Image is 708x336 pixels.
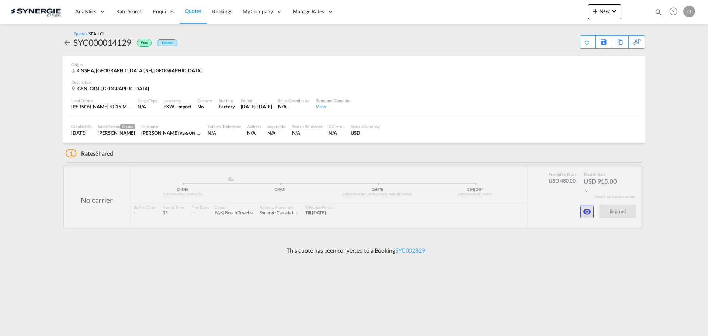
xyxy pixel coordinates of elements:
[583,207,591,216] md-icon: icon-eye
[591,8,618,14] span: New
[66,149,113,157] div: Shared
[178,130,209,136] span: [PERSON_NAME]
[185,8,201,14] span: Quotes
[580,205,594,218] button: icon-eye
[316,103,351,110] div: View
[141,124,202,129] div: Customer
[71,129,92,136] div: 18 Aug 2025
[683,6,695,17] div: O
[219,103,235,110] div: Factory Stuffing
[74,31,105,37] div: Quotes /SEA-LCL
[98,129,135,136] div: Rosa Ho
[243,8,273,15] span: My Company
[212,8,232,14] span: Bookings
[278,103,309,110] div: N/A
[655,8,663,16] md-icon: icon-magnify
[267,129,286,136] div: N/A
[197,98,213,103] div: Customs
[71,103,132,110] div: [PERSON_NAME] : 0.35 MT | Volumetric Wt : 2.00 CBM | Chargeable Wt : 2.00 W/M
[278,98,309,103] div: Sales Coordinator
[98,124,135,129] div: Sales Person
[174,103,191,110] div: - import
[71,62,637,67] div: Origin
[208,124,241,129] div: External Reference
[141,129,202,136] div: Nathalie Tremblay
[583,38,591,46] md-icon: icon-refresh
[241,103,273,110] div: 31 Aug 2025
[208,129,241,136] div: N/A
[293,8,324,15] span: Manage Rates
[81,150,96,157] span: Rates
[73,37,131,48] div: SYC000014129
[120,124,135,129] span: Creator
[283,246,425,254] p: This quote has been converted to a Booking
[163,103,174,110] div: EXW
[267,124,286,129] div: Inquiry No.
[247,124,261,129] div: Address
[71,67,204,74] div: CNSHA, Shanghai, SH, Europe
[71,85,151,92] div: G8N, G8N, Canada
[66,149,76,157] span: 1
[351,129,380,136] div: USD
[138,98,157,103] div: Cargo Type
[197,103,213,110] div: No
[131,37,153,48] div: Won
[163,98,191,103] div: Incoterms
[89,31,104,36] span: SEA-LCL
[241,98,273,103] div: Period
[292,124,323,129] div: Search Reference
[329,124,345,129] div: CC Email
[63,37,73,48] div: icon-arrow-left
[655,8,663,19] div: icon-magnify
[219,98,235,103] div: Stuffing
[591,7,600,15] md-icon: icon-plus 400-fg
[71,124,92,129] div: Created On
[292,129,323,136] div: N/A
[329,129,345,136] div: N/A
[141,41,150,48] span: Won
[71,79,637,85] div: Destination
[157,39,177,46] div: Default
[138,103,157,110] div: N/A
[316,98,351,103] div: Terms and Condition
[610,7,618,15] md-icon: icon-chevron-down
[247,129,261,136] div: N/A
[667,5,683,18] div: Help
[11,3,61,20] img: 1f56c880d42311ef80fc7dca854c8e59.png
[584,36,591,45] div: Quote PDF is not available at this time
[77,67,202,73] span: CNSHA, [GEOGRAPHIC_DATA], SH, [GEOGRAPHIC_DATA]
[588,4,621,19] button: icon-plus 400-fgNewicon-chevron-down
[667,5,680,18] span: Help
[351,124,380,129] div: Search Currency
[395,247,425,254] a: SYC002829
[596,36,612,48] div: Save As Template
[153,8,174,14] span: Enquiries
[116,8,143,14] span: Rate Search
[71,98,132,103] div: Load Details
[75,8,96,15] span: Analytics
[63,38,72,47] md-icon: icon-arrow-left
